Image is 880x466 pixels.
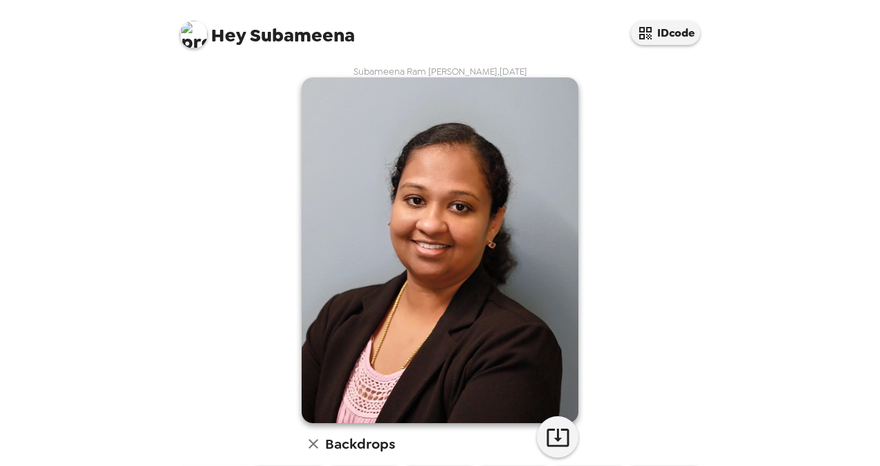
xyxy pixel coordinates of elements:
span: Hey [211,23,246,48]
span: Subameena [180,14,355,45]
span: Subameena Ram [PERSON_NAME] , [DATE] [354,66,527,77]
img: profile pic [180,21,208,48]
h6: Backdrops [325,433,395,455]
img: user [302,77,578,423]
button: IDcode [631,21,700,45]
